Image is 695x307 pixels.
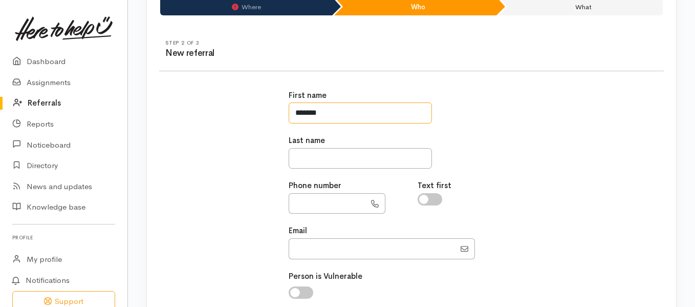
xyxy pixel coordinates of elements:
label: Text first [418,180,451,192]
h3: New referral [165,49,411,58]
h6: Profile [12,231,115,244]
h6: Step 2 of 3 [165,40,411,46]
label: Person is Vulnerable [289,271,362,282]
label: Email [289,225,307,237]
label: Phone number [289,180,341,192]
label: First name [289,90,327,101]
label: Last name [289,135,325,147]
